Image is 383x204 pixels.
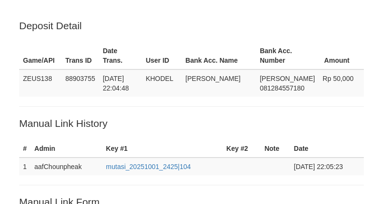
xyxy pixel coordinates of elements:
th: Amount [319,42,364,69]
th: Game/API [19,42,61,69]
span: [PERSON_NAME] [185,75,240,82]
th: User ID [142,42,181,69]
td: aafChounpheak [31,158,102,175]
th: Date Trans. [99,42,142,69]
th: Date [290,140,364,158]
th: # [19,140,31,158]
th: Key #2 [223,140,261,158]
th: Bank Acc. Number [256,42,319,69]
p: Manual Link History [19,116,364,130]
th: Admin [31,140,102,158]
span: Copy 081284557180 to clipboard [260,84,304,92]
td: 1 [19,158,31,175]
th: Note [260,140,290,158]
th: Key #1 [102,140,223,158]
span: KHODEL [146,75,173,82]
td: [DATE] 22:05:23 [290,158,364,175]
th: Bank Acc. Name [181,42,256,69]
td: 88903755 [61,69,99,97]
span: [PERSON_NAME] [260,75,315,82]
td: ZEUS138 [19,69,61,97]
th: Trans ID [61,42,99,69]
span: Rp 50,000 [323,75,354,82]
span: [DATE] 22:04:48 [103,75,129,92]
a: mutasi_20251001_2425|104 [106,163,191,170]
p: Deposit Detail [19,19,364,33]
